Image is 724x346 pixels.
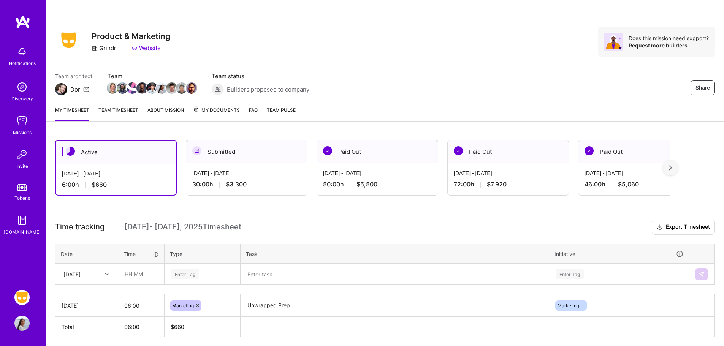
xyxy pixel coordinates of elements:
[11,95,33,103] div: Discovery
[267,107,296,113] span: Team Pulse
[16,162,28,170] div: Invite
[55,317,118,337] th: Total
[604,33,623,51] img: Avatar
[119,264,164,284] input: HH:MM
[699,271,705,277] img: Submit
[172,303,194,308] span: Marketing
[136,82,148,94] img: Team Member Avatar
[165,244,241,264] th: Type
[92,45,98,51] i: icon CompanyGray
[4,228,41,236] div: [DOMAIN_NAME]
[167,82,177,95] a: Team Member Avatar
[448,140,569,163] div: Paid Out
[171,268,199,280] div: Enter Tag
[192,169,301,177] div: [DATE] - [DATE]
[454,180,562,188] div: 72:00 h
[92,44,116,52] div: Grindr
[317,140,438,163] div: Paid Out
[15,15,30,29] img: logo
[14,213,30,228] img: guide book
[454,146,463,155] img: Paid Out
[618,180,639,188] span: $5,060
[166,82,177,94] img: Team Member Avatar
[131,44,161,52] a: Website
[55,30,82,51] img: Company Logo
[107,82,118,94] img: Team Member Avatar
[98,106,138,121] a: Team timesheet
[70,85,80,93] div: Dor
[454,169,562,177] div: [DATE] - [DATE]
[55,72,92,80] span: Team architect
[55,83,67,95] img: Team Architect
[62,181,170,189] div: 6:00 h
[192,146,201,155] img: Submitted
[192,180,301,188] div: 30:00 h
[212,83,224,95] img: Builders proposed to company
[108,82,117,95] a: Team Member Avatar
[629,42,709,49] div: Request more builders
[62,302,112,310] div: [DATE]
[117,82,127,95] a: Team Member Avatar
[13,316,32,331] a: User Avatar
[487,180,507,188] span: $7,920
[323,146,332,155] img: Paid Out
[13,290,32,305] a: Grindr: Product & Marketing
[13,128,32,136] div: Missions
[176,82,187,94] img: Team Member Avatar
[137,82,147,95] a: Team Member Avatar
[227,85,309,93] span: Builders proposed to company
[55,106,89,121] a: My timesheet
[187,82,196,95] a: Team Member Avatar
[241,295,548,316] textarea: Unwrapped Prep
[124,222,241,232] span: [DATE] - [DATE] , 2025 Timesheet
[267,106,296,121] a: Team Pulse
[127,82,138,94] img: Team Member Avatar
[83,86,89,92] i: icon Mail
[14,79,30,95] img: discovery
[629,35,709,42] div: Does this mission need support?
[186,140,307,163] div: Submitted
[585,146,594,155] img: Paid Out
[14,44,30,59] img: bell
[17,184,27,191] img: tokens
[193,106,240,121] a: My Documents
[66,147,75,156] img: Active
[556,268,584,280] div: Enter Tag
[14,290,30,305] img: Grindr: Product & Marketing
[356,180,377,188] span: $5,500
[323,169,432,177] div: [DATE] - [DATE]
[177,82,187,95] a: Team Member Avatar
[146,82,158,94] img: Team Member Avatar
[14,194,30,202] div: Tokens
[117,82,128,94] img: Team Member Avatar
[92,181,107,189] span: $660
[108,72,196,80] span: Team
[193,106,240,114] span: My Documents
[226,180,247,188] span: $3,300
[695,84,710,92] span: Share
[55,222,105,232] span: Time tracking
[14,113,30,128] img: teamwork
[92,32,170,41] h3: Product & Marketing
[14,147,30,162] img: Invite
[157,82,167,95] a: Team Member Avatar
[323,180,432,188] div: 50:00 h
[691,80,715,95] button: Share
[127,82,137,95] a: Team Member Avatar
[249,106,258,121] a: FAQ
[171,324,184,330] span: $ 660
[62,170,170,178] div: [DATE] - [DATE]
[156,82,168,94] img: Team Member Avatar
[9,59,36,67] div: Notifications
[558,303,579,308] span: Marketing
[585,169,693,177] div: [DATE] - [DATE]
[657,223,663,231] i: icon Download
[118,317,165,337] th: 06:00
[652,220,715,235] button: Export Timesheet
[669,165,672,171] img: right
[554,250,684,258] div: Initiative
[578,140,699,163] div: Paid Out
[585,180,693,188] div: 46:00 h
[241,244,549,264] th: Task
[63,270,81,278] div: [DATE]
